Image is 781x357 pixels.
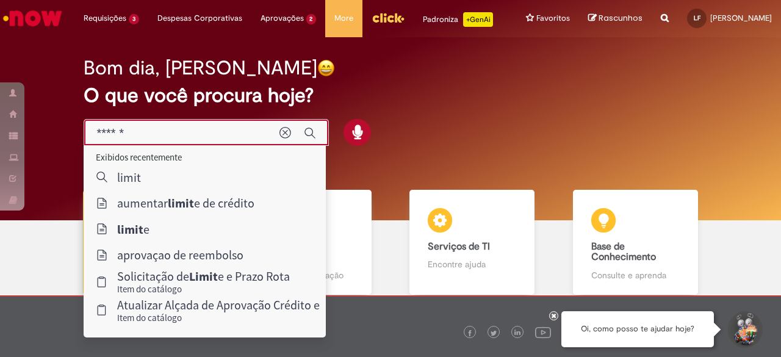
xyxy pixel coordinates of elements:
span: Favoritos [536,12,570,24]
img: logo_footer_facebook.png [467,330,473,336]
button: Iniciar Conversa de Suporte [726,311,763,348]
h2: O que você procura hoje? [84,85,697,106]
img: logo_footer_youtube.png [535,324,551,340]
span: More [334,12,353,24]
h2: Bom dia, [PERSON_NAME] [84,57,317,79]
b: Serviços de TI [428,240,490,253]
span: 3 [129,14,139,24]
a: Tirar dúvidas Tirar dúvidas com Lupi Assist e Gen Ai [64,190,228,295]
img: ServiceNow [1,6,64,31]
a: Rascunhos [588,13,642,24]
p: +GenAi [463,12,493,27]
div: Oi, como posso te ajudar hoje? [561,311,714,347]
b: Base de Conhecimento [591,240,656,264]
img: logo_footer_linkedin.png [514,330,520,337]
img: click_logo_yellow_360x200.png [372,9,405,27]
span: [PERSON_NAME] [710,13,772,23]
span: Despesas Corporativas [157,12,242,24]
p: Consulte e aprenda [591,269,680,281]
span: Rascunhos [599,12,642,24]
img: happy-face.png [317,59,335,77]
div: Padroniza [423,12,493,27]
span: Aprovações [261,12,304,24]
p: Encontre ajuda [428,258,516,270]
a: Serviços de TI Encontre ajuda [390,190,554,295]
span: Requisições [84,12,126,24]
img: logo_footer_twitter.png [491,330,497,336]
span: 2 [306,14,317,24]
a: Base de Conhecimento Consulte e aprenda [554,190,718,295]
span: LF [694,14,700,22]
